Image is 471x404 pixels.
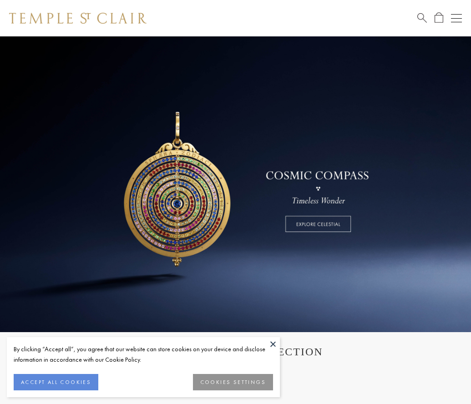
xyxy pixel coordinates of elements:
div: By clicking “Accept all”, you agree that our website can store cookies on your device and disclos... [14,344,273,365]
a: Open Shopping Bag [435,12,443,24]
button: COOKIES SETTINGS [193,374,273,390]
button: Open navigation [451,13,462,24]
img: Temple St. Clair [9,13,147,24]
a: Search [417,12,427,24]
button: ACCEPT ALL COOKIES [14,374,98,390]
